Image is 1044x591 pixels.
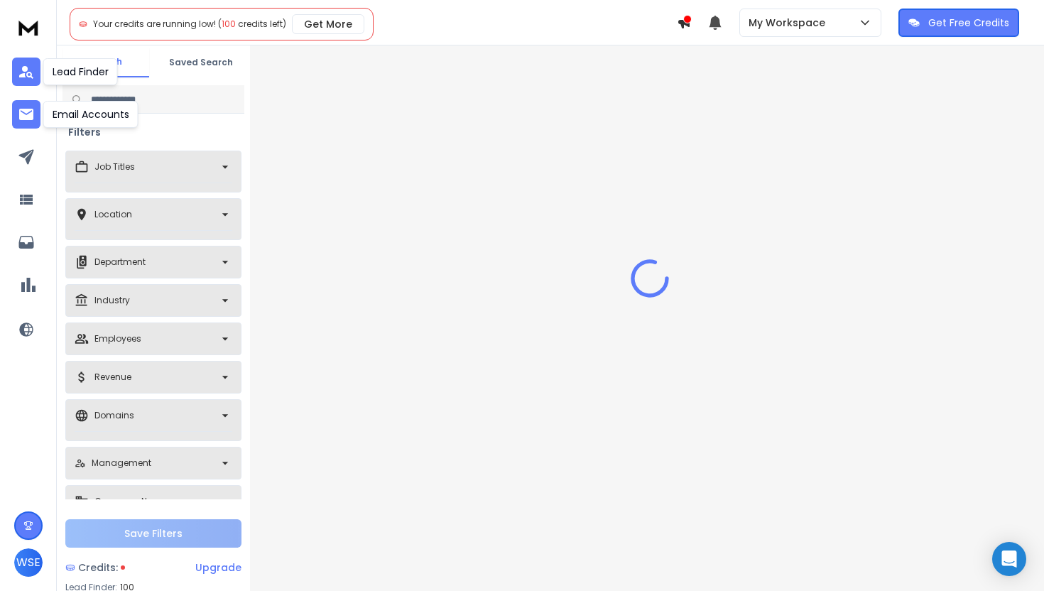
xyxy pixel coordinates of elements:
[992,542,1026,576] div: Open Intercom Messenger
[62,125,107,139] h3: Filters
[928,16,1009,30] p: Get Free Credits
[749,16,831,30] p: My Workspace
[94,372,131,383] p: Revenue
[94,496,168,507] p: Company Name
[218,18,286,30] span: ( credits left)
[94,161,135,173] p: Job Titles
[292,14,364,34] button: Get More
[93,18,216,30] span: Your credits are running low!
[65,553,241,582] a: Credits:Upgrade
[14,548,43,577] button: WSE
[62,48,149,77] button: Search
[94,295,130,306] p: Industry
[94,333,141,345] p: Employees
[898,9,1019,37] button: Get Free Credits
[78,560,118,575] span: Credits:
[94,209,132,220] p: Location
[92,457,151,469] p: Management
[158,48,244,77] button: Saved Search
[14,14,43,40] img: logo
[43,101,138,128] div: Email Accounts
[94,410,134,421] p: Domains
[222,18,236,30] span: 100
[94,256,146,268] p: Department
[43,58,118,85] div: Lead Finder
[195,560,241,575] div: Upgrade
